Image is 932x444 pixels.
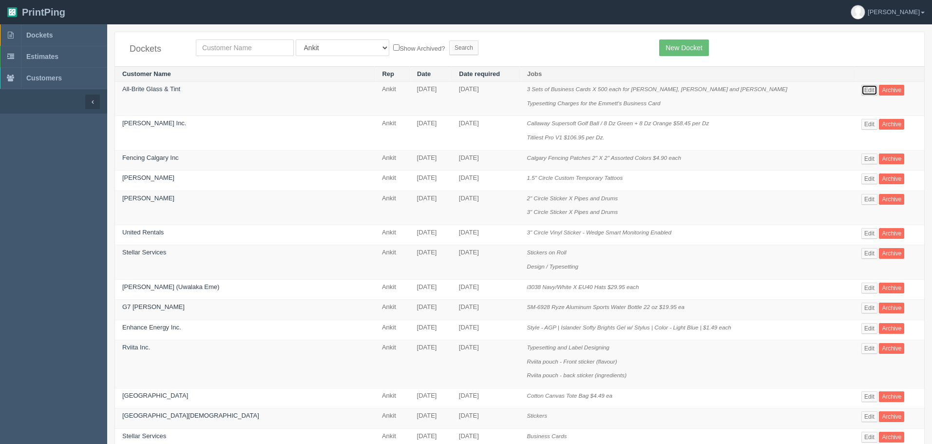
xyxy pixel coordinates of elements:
td: Ankit [375,408,410,429]
i: Cotton Canvas Tote Bag $4.49 ea [527,392,612,399]
a: Archive [879,283,904,293]
td: [DATE] [410,245,452,279]
td: [DATE] [452,320,520,340]
img: logo-3e63b451c926e2ac314895c53de4908e5d424f24456219fb08d385ab2e579770.png [7,7,17,17]
td: [DATE] [410,340,452,388]
a: Archive [879,432,904,443]
td: [DATE] [410,279,452,300]
a: [PERSON_NAME] [122,174,174,181]
a: Edit [861,194,877,205]
a: Date [417,70,431,77]
td: [DATE] [410,150,452,171]
a: Archive [879,194,904,205]
td: [DATE] [452,300,520,320]
a: [GEOGRAPHIC_DATA][DEMOGRAPHIC_DATA] [122,412,259,419]
a: Archive [879,119,904,130]
a: Stellar Services [122,432,166,440]
input: Search [449,40,478,55]
a: Archive [879,154,904,164]
label: Show Archived? [393,42,445,54]
a: Archive [879,343,904,354]
td: Ankit [375,116,410,150]
td: Ankit [375,245,410,279]
a: Edit [861,228,877,239]
td: [DATE] [410,191,452,225]
td: [DATE] [452,225,520,245]
a: Edit [861,248,877,259]
td: [DATE] [410,116,452,150]
a: Edit [861,411,877,422]
td: Ankit [375,82,410,116]
a: Edit [861,85,877,96]
td: [DATE] [410,171,452,191]
i: 3 Sets of Business Cards X 500 each for [PERSON_NAME], [PERSON_NAME] and [PERSON_NAME] [527,86,787,92]
a: Edit [861,323,877,334]
a: Archive [879,411,904,422]
i: Design / Typesetting [527,263,578,270]
td: [DATE] [410,225,452,245]
span: Estimates [26,53,58,60]
input: Show Archived? [393,44,399,51]
td: [DATE] [452,408,520,429]
td: [DATE] [452,171,520,191]
a: G7 [PERSON_NAME] [122,303,185,310]
a: Fencing Calgary Inc [122,154,179,161]
i: Stickers on Roll [527,249,566,255]
a: Edit [861,119,877,130]
i: Rviita pouch - Front sticker (flavour) [527,358,617,365]
a: Archive [879,391,904,402]
a: All-Brite Glass & Tint [122,85,180,93]
i: Typesetting and Label Designing [527,344,609,350]
a: Archive [879,174,904,184]
i: Rviita pouch - back sticker (ingredients) [527,372,627,378]
i: 3" Circle Sticker X Pipes and Drums [527,209,618,215]
td: [DATE] [452,191,520,225]
i: Titliest Pro V1 $106.95 per Dz. [527,134,604,140]
span: Dockets [26,31,53,39]
td: [DATE] [410,320,452,340]
a: Archive [879,323,904,334]
a: [GEOGRAPHIC_DATA] [122,392,188,399]
td: [DATE] [452,279,520,300]
th: Jobs [519,66,854,82]
td: Ankit [375,279,410,300]
a: Edit [861,391,877,402]
a: Archive [879,228,904,239]
a: Archive [879,85,904,96]
i: 1.5" Circle Custom Temporary Tattoos [527,174,623,181]
a: Rviita Inc. [122,344,150,351]
td: Ankit [375,320,410,340]
a: [PERSON_NAME] (Uwalaka Eme) [122,283,219,290]
td: [DATE] [452,150,520,171]
input: Customer Name [196,39,294,56]
td: [DATE] [452,116,520,150]
a: Edit [861,303,877,313]
a: Edit [861,174,877,184]
a: Customer Name [122,70,171,77]
td: [DATE] [410,408,452,429]
td: [DATE] [410,82,452,116]
i: Business Cards [527,433,567,439]
a: Edit [861,154,877,164]
a: United Rentals [122,229,164,236]
a: Enhance Energy Inc. [122,324,181,331]
i: Calgary Fencing Patches 2" X 2" Assorted Colors $4.90 each [527,154,681,161]
td: [DATE] [452,388,520,408]
i: 3" Circle Vinyl Sticker - Wedge Smart Monitoring Enabled [527,229,671,235]
a: Archive [879,248,904,259]
td: Ankit [375,150,410,171]
a: Edit [861,343,877,354]
a: New Docket [659,39,708,56]
a: Stellar Services [122,249,166,256]
td: Ankit [375,388,410,408]
span: Customers [26,74,62,82]
h4: Dockets [130,44,181,54]
a: Rep [382,70,394,77]
td: Ankit [375,225,410,245]
td: Ankit [375,340,410,388]
a: Date required [459,70,500,77]
td: [DATE] [452,245,520,279]
i: 2" Circle Sticker X Pipes and Drums [527,195,618,201]
img: avatar_default-7531ab5dedf162e01f1e0bb0964e6a185e93c5c22dfe317fb01d7f8cd2b1632c.jpg [851,5,865,19]
i: Typesetting Charges for the Emmett's Business Card [527,100,660,106]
